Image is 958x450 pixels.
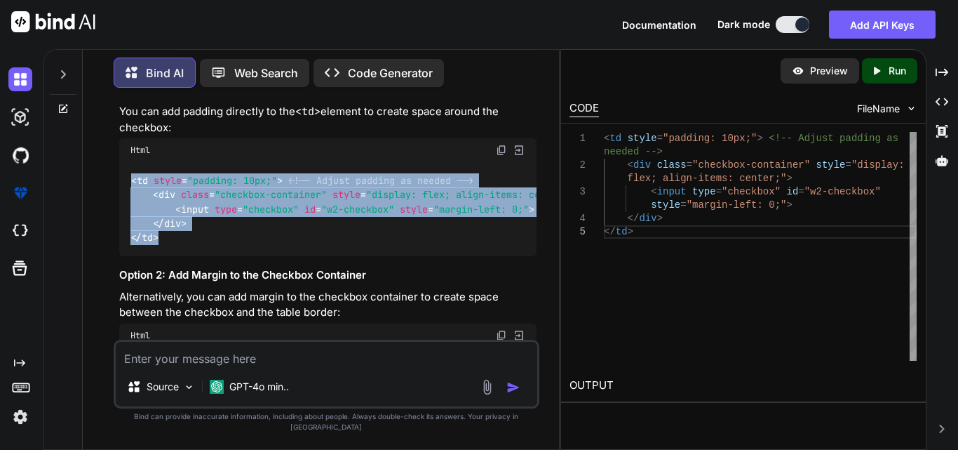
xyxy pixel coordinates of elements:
span: div [158,188,175,201]
span: class [657,159,687,171]
img: Open in Browser [513,329,525,342]
div: 5 [569,225,586,239]
div: 3 [569,185,586,199]
span: "checkbox" [243,203,299,216]
span: Html [130,145,150,156]
span: Documentation [622,19,696,31]
span: "margin-left: 0;" [687,199,787,211]
img: cloudideIcon [8,219,32,243]
span: "checkbox-container" [692,159,810,171]
span: style [400,203,428,216]
div: CODE [569,100,599,117]
span: </ [604,226,616,237]
span: "display: flex; align-items: center;" [366,188,574,201]
code: <td> [295,105,321,119]
span: > [628,226,633,237]
img: darkChat [8,67,32,91]
span: < = > [131,174,283,187]
span: = [846,159,851,171]
span: = [680,199,686,211]
img: premium [8,181,32,205]
span: > [786,173,792,184]
p: Web Search [234,65,298,81]
span: div [633,159,651,171]
span: td [616,226,628,237]
span: = [798,186,804,197]
span: "display: [851,159,905,171]
span: style [816,159,846,171]
img: attachment [479,379,495,395]
p: GPT-4o min.. [229,380,289,394]
span: flex; align-items: center;" [628,173,787,184]
span: = [716,186,722,197]
img: copy [496,145,507,156]
span: < = = > [153,188,579,201]
span: id [304,203,316,216]
p: Preview [810,64,848,78]
button: Add API Keys [829,11,936,39]
span: < [651,186,656,197]
span: type [215,203,237,216]
span: input [657,186,687,197]
span: <!-- Adjust padding as [769,133,898,144]
span: < [604,133,609,144]
span: type [692,186,716,197]
h3: Option 2: Add Margin to the Checkbox Container [119,267,537,284]
span: > [657,213,663,224]
p: Source [147,380,179,394]
span: div [639,213,656,224]
span: > [757,133,762,144]
span: < [628,159,633,171]
span: > [786,199,792,211]
p: Bind AI [146,65,184,81]
div: 2 [569,159,586,172]
span: td [142,232,153,244]
span: < = = = > [175,203,534,216]
span: input [181,203,209,216]
span: Dark mode [717,18,770,32]
span: </ > [153,217,187,230]
span: id [787,186,799,197]
img: Pick Models [183,381,195,393]
div: 1 [569,132,586,145]
span: needed --> [604,146,663,157]
span: FileName [857,102,900,116]
span: "w2-checkbox" [321,203,394,216]
img: chevron down [905,102,917,114]
span: </ > [130,232,158,244]
span: div [164,217,181,230]
img: icon [506,380,520,395]
span: = [687,159,692,171]
span: = [657,133,663,144]
span: "w2-checkbox" [804,186,881,197]
img: GPT-4o mini [210,380,224,394]
span: class [181,188,209,201]
span: "padding: 10px;" [187,174,277,187]
span: style [332,188,360,201]
h2: OUTPUT [561,369,926,402]
img: githubDark [8,143,32,167]
img: copy [496,330,507,341]
span: style [154,174,182,187]
img: darkAi-studio [8,105,32,129]
span: td [609,133,621,144]
button: Documentation [622,18,696,32]
div: 4 [569,212,586,225]
span: <!-- Adjust padding as needed --> [288,174,473,187]
span: style [651,199,680,211]
span: </ [628,213,640,224]
span: style [628,133,657,144]
img: preview [792,65,804,77]
span: "checkbox-container" [215,188,327,201]
span: Html [130,330,150,341]
span: "padding: 10px;" [663,133,757,144]
p: Run [889,64,906,78]
img: Bind AI [11,11,95,32]
p: Code Generator [348,65,433,81]
p: Bind can provide inaccurate information, including about people. Always double-check its answers.... [114,411,539,432]
p: You can add padding directly to the element to create space around the checkbox: [119,104,537,135]
p: Alternatively, you can add margin to the checkbox container to create space between the checkbox ... [119,289,537,321]
span: "margin-left: 0;" [433,203,529,216]
img: Open in Browser [513,144,525,157]
img: settings [8,405,32,429]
